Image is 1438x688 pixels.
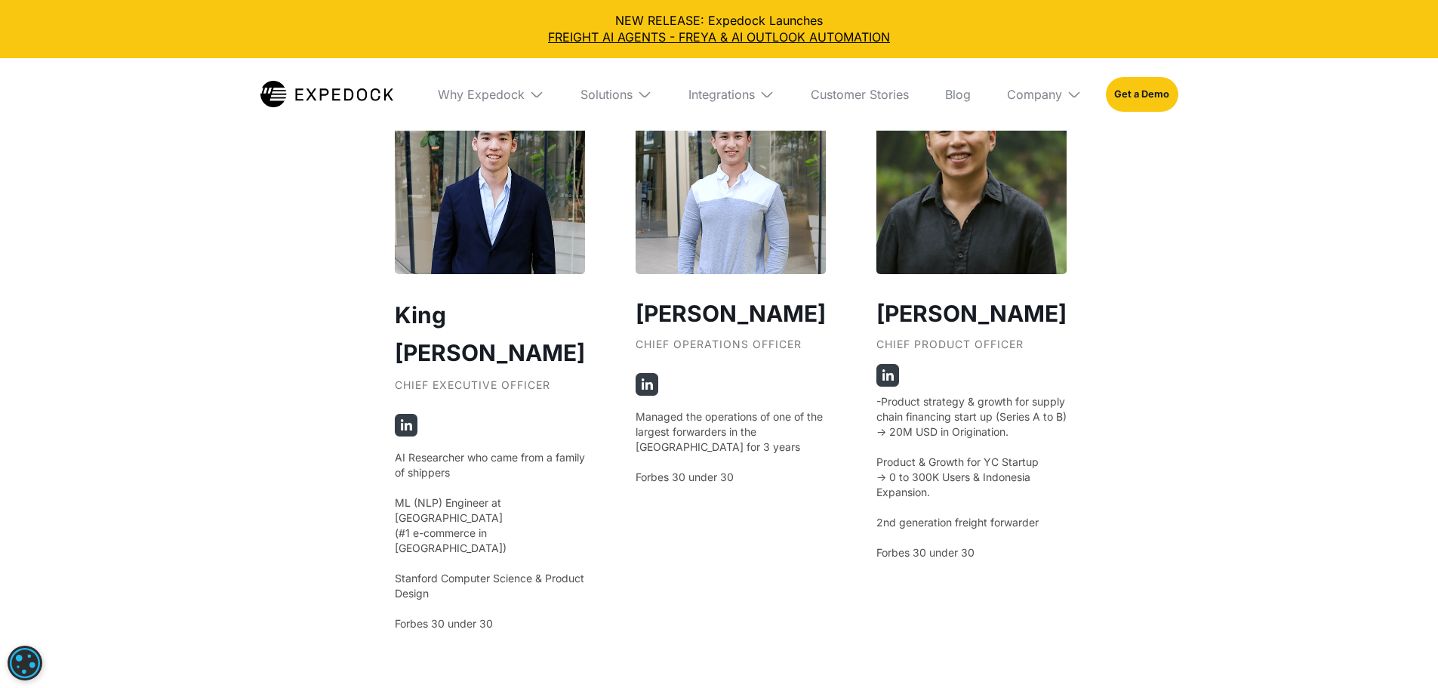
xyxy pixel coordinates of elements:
[676,58,787,131] div: Integrations
[568,58,664,131] div: Solutions
[636,296,826,331] h3: [PERSON_NAME]
[636,409,826,485] p: Managed the operations of one of the largest forwarders in the [GEOGRAPHIC_DATA] for 3 years Forb...
[1106,77,1178,112] a: Get a Demo
[995,58,1094,131] div: Company
[688,87,755,102] div: Integrations
[876,394,1067,560] p: -Product strategy & growth for supply chain financing start up (Series A to B) -> 20M USD in Orig...
[876,338,1067,364] div: Chief Product Officer
[580,87,633,102] div: Solutions
[438,87,525,102] div: Why Expedock
[636,338,826,364] div: Chief Operations Officer
[395,450,585,631] p: AI Researcher who came from a family of shippers ‍ ML (NLP) Engineer at [GEOGRAPHIC_DATA] (#1 e-c...
[876,84,1067,274] img: Jig Young, co-founder and chief product officer at Expedock.com
[933,58,983,131] a: Blog
[799,58,921,131] a: Customer Stories
[636,84,826,274] img: COO Jeff Tan
[12,12,1426,46] div: NEW RELEASE: Expedock Launches
[876,296,1067,331] h3: [PERSON_NAME]
[395,379,585,405] div: Chief Executive Officer
[395,84,585,274] img: CEO King Alandy Dy
[1187,525,1438,688] iframe: Chat Widget
[395,296,585,372] h2: King [PERSON_NAME]
[426,58,556,131] div: Why Expedock
[1007,87,1062,102] div: Company
[12,29,1426,45] a: FREIGHT AI AGENTS - FREYA & AI OUTLOOK AUTOMATION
